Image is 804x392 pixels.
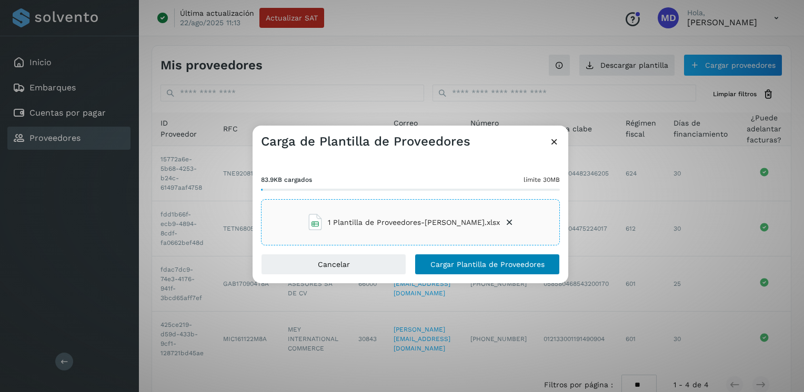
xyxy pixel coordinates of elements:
h3: Carga de Plantilla de Proveedores [261,134,470,149]
span: 83.9KB cargados [261,175,312,184]
span: Cancelar [318,261,350,268]
span: Cargar Plantilla de Proveedores [430,261,545,268]
button: Cancelar [261,254,406,275]
span: límite 30MB [524,175,560,184]
span: 1 Plantilla de Proveedores-[PERSON_NAME].xlsx [328,217,500,228]
button: Cargar Plantilla de Proveedores [415,254,560,275]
